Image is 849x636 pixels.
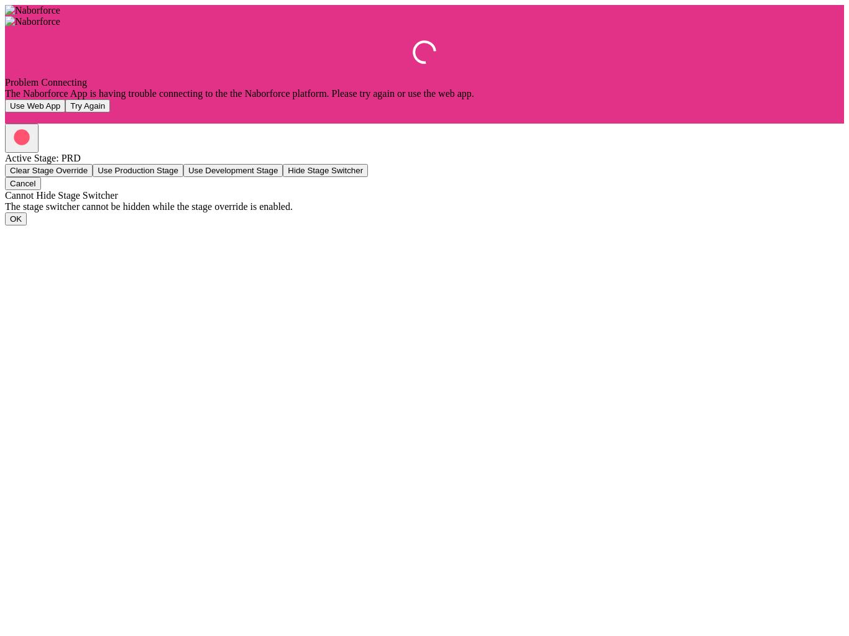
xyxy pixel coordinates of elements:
[5,164,93,177] button: Clear Stage Override
[5,212,27,225] button: OK
[93,164,183,177] button: Use Production Stage
[5,5,60,16] img: Naborforce
[283,164,368,177] button: Hide Stage Switcher
[5,99,65,112] button: Use Web App
[5,177,41,190] button: Cancel
[5,153,844,164] div: Active Stage: PRD
[5,77,844,88] div: Problem Connecting
[183,164,283,177] button: Use Development Stage
[65,99,110,112] button: Try Again
[5,190,844,201] div: Cannot Hide Stage Switcher
[5,201,844,212] div: The stage switcher cannot be hidden while the stage override is enabled.
[5,16,60,27] img: Naborforce
[5,88,844,99] div: The Naborforce App is having trouble connecting to the the Naborforce platform. Please try again ...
